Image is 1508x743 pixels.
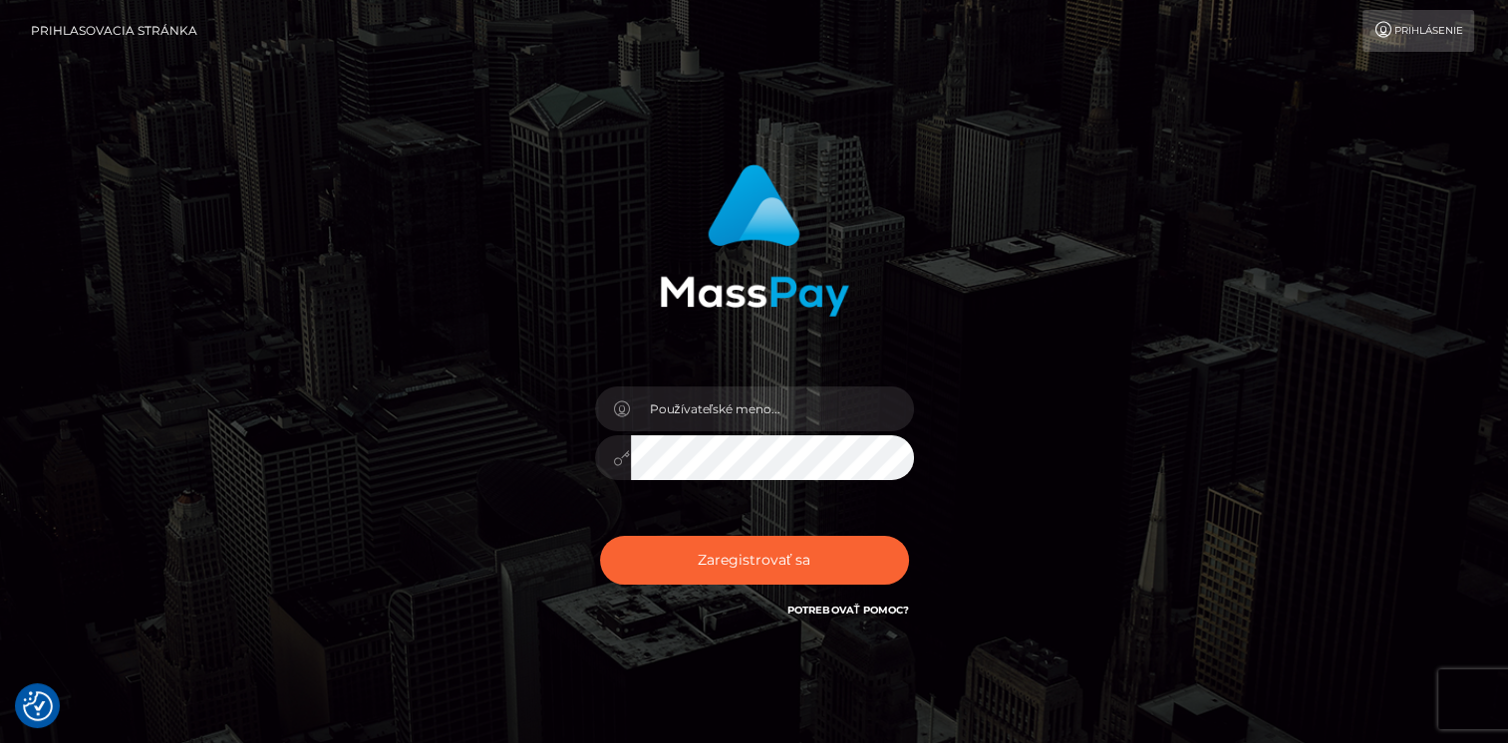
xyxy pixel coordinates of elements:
[1362,10,1474,52] a: Prihlásenie
[1394,24,1463,37] font: Prihlásenie
[600,536,909,585] button: Zaregistrovať sa
[31,10,197,52] a: Prihlasovacia stránka
[23,691,53,721] img: Opätovná kontrola tlačidla súhlasu
[631,386,914,431] input: Používateľské meno...
[23,691,53,721] button: Predvoľby súhlasu
[660,164,849,317] img: Prihlásenie do MassPay
[787,604,908,617] a: Potrebovať Pomoc?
